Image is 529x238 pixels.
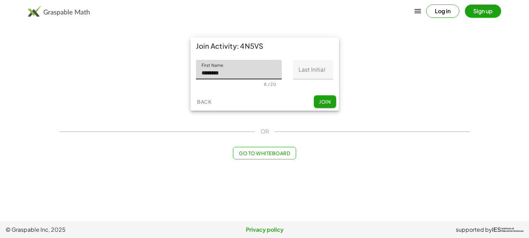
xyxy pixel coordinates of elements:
[456,225,492,234] span: supported by
[426,5,459,18] button: Log in
[465,5,501,18] button: Sign up
[501,228,523,232] span: Institute of Education Sciences
[492,225,523,234] a: IESInstitute ofEducation Sciences
[492,227,501,233] span: IES
[193,95,216,108] button: Back
[178,225,351,234] a: Privacy policy
[190,38,339,54] div: Join Activity: 4N5VS
[239,150,290,156] span: Go to Whiteboard
[314,95,336,108] button: Join
[6,225,178,234] span: © Graspable Inc, 2025
[264,82,276,87] div: 8 / 20
[233,147,296,159] button: Go to Whiteboard
[260,127,269,136] span: OR
[319,98,331,105] span: Join
[197,98,211,105] span: Back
